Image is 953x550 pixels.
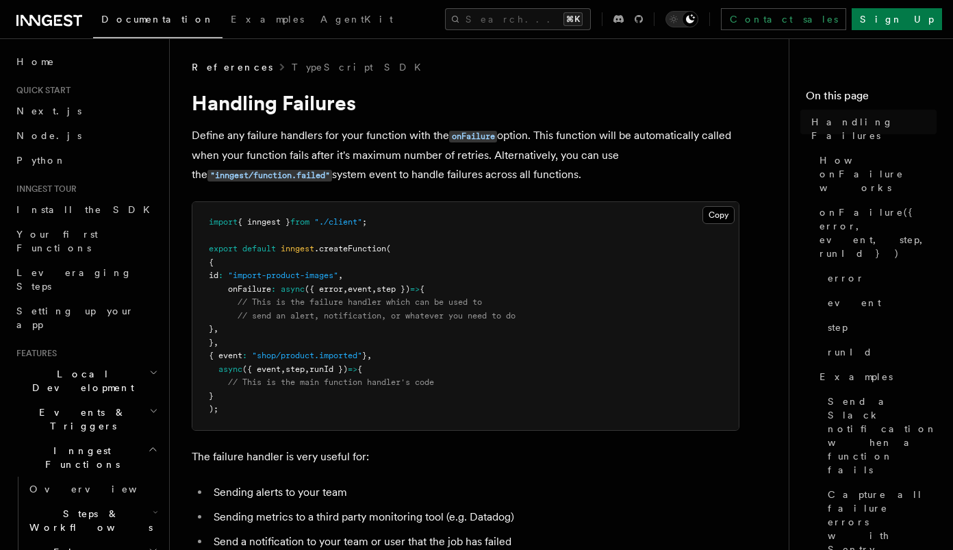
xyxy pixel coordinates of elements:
[228,377,434,387] span: // This is the main function handler's code
[192,60,272,74] span: References
[16,130,81,141] span: Node.js
[209,404,218,414] span: );
[207,168,332,181] a: "inngest/function.failed"
[806,88,937,110] h4: On this page
[828,395,937,477] span: Send a Slack notification when a function fails
[209,271,218,280] span: id
[209,483,739,502] li: Sending alerts to your team
[665,11,698,27] button: Toggle dark mode
[16,229,98,253] span: Your first Functions
[11,444,148,471] span: Inngest Functions
[852,8,942,30] a: Sign Up
[357,364,362,374] span: {
[819,205,937,260] span: onFailure({ error, event, step, runId })
[214,338,218,347] span: ,
[822,266,937,290] a: error
[192,90,739,115] h1: Handling Failures
[209,338,214,347] span: }
[24,507,153,534] span: Steps & Workflows
[242,364,281,374] span: ({ event
[305,284,343,294] span: ({ error
[367,351,372,360] span: ,
[828,321,848,334] span: step
[11,405,149,433] span: Events & Triggers
[16,267,132,292] span: Leveraging Steps
[29,484,170,495] span: Overview
[11,260,161,299] a: Leveraging Steps
[223,4,312,37] a: Examples
[238,297,482,307] span: // This is the failure handler which can be used to
[16,105,81,116] span: Next.js
[11,123,161,148] a: Node.js
[449,129,497,142] a: onFailure
[312,4,401,37] a: AgentKit
[814,148,937,200] a: How onFailure works
[93,4,223,38] a: Documentation
[209,258,214,267] span: {
[811,115,937,142] span: Handling Failures
[806,110,937,148] a: Handling Failures
[338,271,343,280] span: ,
[822,389,937,482] a: Send a Slack notification when a function fails
[372,284,377,294] span: ,
[11,49,161,74] a: Home
[24,501,161,540] button: Steps & Workflows
[828,296,881,310] span: event
[11,348,57,359] span: Features
[209,217,238,227] span: import
[822,340,937,364] a: runId
[238,217,290,227] span: { inngest }
[362,217,367,227] span: ;
[721,8,846,30] a: Contact sales
[348,364,357,374] span: =>
[362,351,367,360] span: }
[252,351,362,360] span: "shop/product.imported"
[305,364,309,374] span: ,
[314,244,386,253] span: .createFunction
[814,200,937,266] a: onFailure({ error, event, step, runId })
[16,305,134,330] span: Setting up your app
[11,184,77,195] span: Inngest tour
[309,364,348,374] span: runId })
[209,324,214,334] span: }
[11,99,161,123] a: Next.js
[348,284,372,294] span: event
[192,447,739,466] p: The failure handler is very useful for:
[11,85,71,96] span: Quick start
[24,477,161,501] a: Overview
[420,284,424,294] span: {
[445,8,591,30] button: Search...⌘K
[292,60,429,74] a: TypeScript SDK
[214,324,218,334] span: ,
[228,284,271,294] span: onFailure
[386,244,391,253] span: (
[228,271,338,280] span: "import-product-images"
[819,153,937,195] span: How onFailure works
[822,290,937,315] a: event
[343,284,348,294] span: ,
[218,271,223,280] span: :
[563,12,583,26] kbd: ⌘K
[209,391,214,401] span: }
[209,508,739,527] li: Sending metrics to a third party monitoring tool (e.g. Datadog)
[209,351,242,360] span: { event
[16,55,55,68] span: Home
[281,364,285,374] span: ,
[314,217,362,227] span: "./client"
[285,364,305,374] span: step
[828,271,865,285] span: error
[238,311,516,321] span: // send an alert, notification, or whatever you need to do
[231,14,304,25] span: Examples
[271,284,276,294] span: :
[281,244,314,253] span: inngest
[702,206,735,224] button: Copy
[192,126,739,185] p: Define any failure handlers for your function with the option. This function will be automaticall...
[11,400,161,438] button: Events & Triggers
[207,170,332,182] code: "inngest/function.failed"
[11,438,161,477] button: Inngest Functions
[209,244,238,253] span: export
[828,345,873,359] span: runId
[242,244,276,253] span: default
[281,284,305,294] span: async
[11,222,161,260] a: Your first Functions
